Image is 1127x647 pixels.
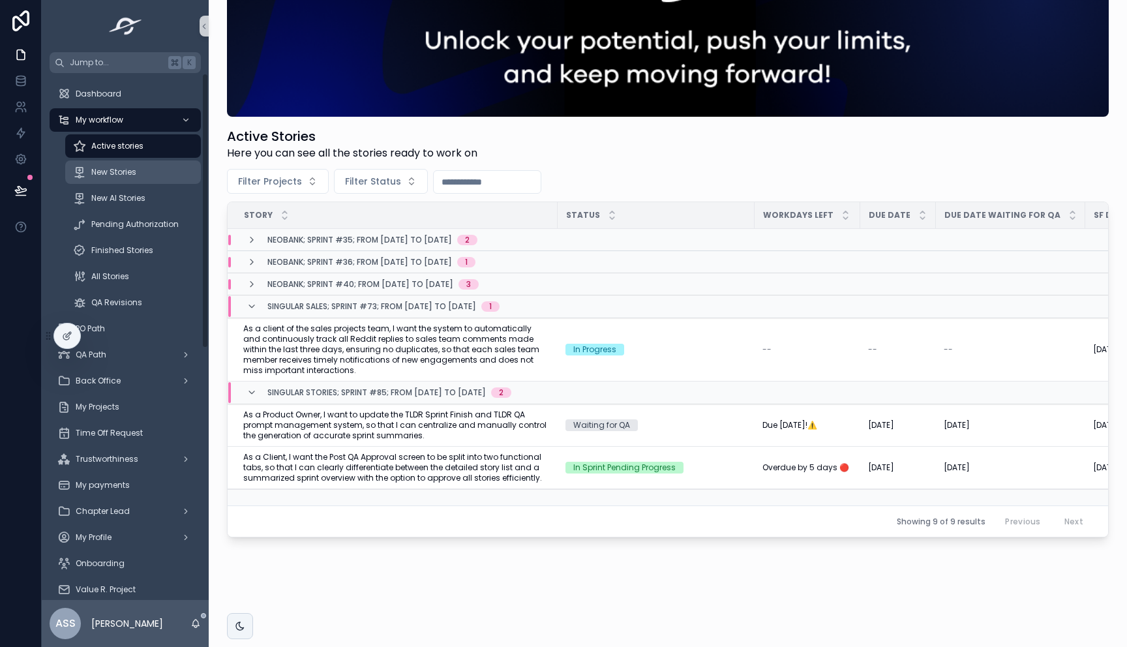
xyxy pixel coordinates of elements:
[868,344,928,355] a: --
[76,115,123,125] span: My workflow
[465,257,468,267] div: 1
[50,343,201,367] a: QA Path
[76,454,138,464] span: Trustworthiness
[466,279,471,290] div: 3
[944,344,953,355] span: --
[243,452,550,483] a: As a Client, I want the Post QA Approval screen to be split into two functional tabs, so that I c...
[76,376,121,386] span: Back Office
[91,193,145,203] span: New AI Stories
[65,239,201,262] a: Finished Stories
[50,421,201,445] a: Time Off Request
[1093,420,1119,430] span: [DATE]
[105,16,146,37] img: App logo
[868,420,894,430] span: [DATE]
[76,506,130,517] span: Chapter Lead
[227,127,477,145] h1: Active Stories
[944,344,1077,355] a: --
[868,344,877,355] span: --
[489,301,492,312] div: 1
[762,344,772,355] span: --
[76,480,130,490] span: My payments
[91,617,163,630] p: [PERSON_NAME]
[70,57,163,68] span: Jump to...
[566,210,600,220] span: Status
[267,235,452,245] span: Neobank; Sprint #35; From [DATE] to [DATE]
[76,428,143,438] span: Time Off Request
[243,323,550,376] a: As a client of the sales projects team, I want the system to automatically and continuously track...
[76,558,125,569] span: Onboarding
[868,462,894,473] span: [DATE]
[65,187,201,210] a: New AI Stories
[65,160,201,184] a: New Stories
[50,578,201,601] a: Value R. Project
[465,235,470,245] div: 2
[944,420,1077,430] a: [DATE]
[762,462,849,473] span: Overdue by 5 days 🔴
[869,210,910,220] span: Due Date
[1093,344,1119,355] span: [DATE]
[1093,462,1119,473] span: [DATE]
[91,297,142,308] span: QA Revisions
[334,169,428,194] button: Select Button
[944,420,970,430] span: [DATE]
[565,462,747,474] a: In Sprint Pending Progress
[91,271,129,282] span: All Stories
[50,369,201,393] a: Back Office
[50,82,201,106] a: Dashboard
[50,552,201,575] a: Onboarding
[762,462,852,473] a: Overdue by 5 days 🔴
[76,323,105,334] span: PO Path
[573,419,630,431] div: Waiting for QA
[244,210,273,220] span: Story
[76,532,112,543] span: My Profile
[267,301,476,312] span: Singular Sales; Sprint #73; From [DATE] to [DATE]
[65,265,201,288] a: All Stories
[573,344,616,355] div: In Progress
[50,108,201,132] a: My workflow
[944,462,970,473] span: [DATE]
[227,169,329,194] button: Select Button
[76,584,136,595] span: Value R. Project
[267,257,452,267] span: Neobank; Sprint #36; From [DATE] to [DATE]
[243,410,550,441] a: As a Product Owner, I want to update the TLDR Sprint Finish and TLDR QA prompt management system,...
[762,344,852,355] a: --
[50,526,201,549] a: My Profile
[65,291,201,314] a: QA Revisions
[573,462,676,474] div: In Sprint Pending Progress
[565,344,747,355] a: In Progress
[267,279,453,290] span: Neobank; Sprint #40; From [DATE] to [DATE]
[897,517,985,527] span: Showing 9 of 9 results
[868,420,928,430] a: [DATE]
[55,616,76,631] span: ASS
[944,462,1077,473] a: [DATE]
[944,210,1060,220] span: Due Date Waiting for QA
[227,145,477,161] span: Here you can see all the stories ready to work on
[65,213,201,236] a: Pending Authorization
[76,350,106,360] span: QA Path
[267,387,486,398] span: Singular Stories; Sprint #85; From [DATE] to [DATE]
[50,395,201,419] a: My Projects
[91,219,179,230] span: Pending Authorization
[76,89,121,99] span: Dashboard
[91,167,136,177] span: New Stories
[50,317,201,340] a: PO Path
[762,420,852,430] a: Due [DATE]!⚠️
[76,402,119,412] span: My Projects
[238,175,302,188] span: Filter Projects
[50,500,201,523] a: Chapter Lead
[762,420,817,430] span: Due [DATE]!⚠️
[65,134,201,158] a: Active stories
[50,447,201,471] a: Trustworthiness
[763,210,834,220] span: Workdays Left
[499,387,503,398] div: 2
[42,73,209,600] div: scrollable content
[345,175,401,188] span: Filter Status
[50,474,201,497] a: My payments
[91,245,153,256] span: Finished Stories
[565,419,747,431] a: Waiting for QA
[184,57,194,68] span: K
[868,462,928,473] a: [DATE]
